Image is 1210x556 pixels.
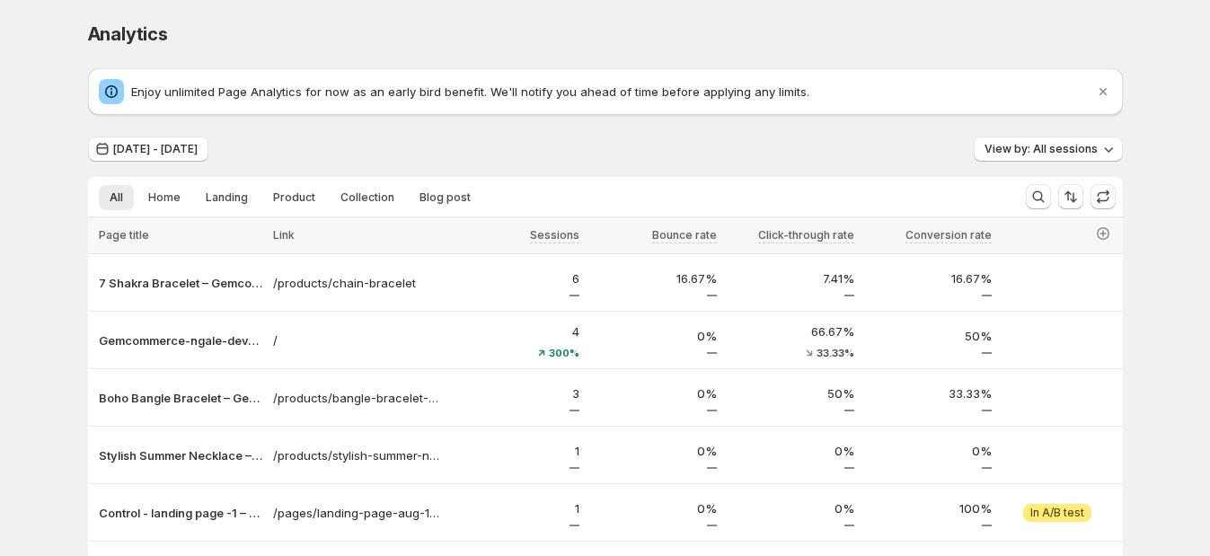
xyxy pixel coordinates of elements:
p: 33.33% [865,384,992,402]
span: Conversion rate [905,228,992,243]
button: 7 Shakra Bracelet – Gemcommerce-ngale-dev-gemx [99,274,262,292]
span: Product [273,190,315,205]
p: 50% [865,327,992,345]
p: 0% [728,499,854,517]
span: Click-through rate [758,228,854,243]
p: 66.67% [728,322,854,340]
span: In A/B test [1030,506,1084,520]
button: Control - landing page -1 – Gemcommerce-ngale-dev-gemx [99,504,262,522]
button: Stylish Summer Necklace – Gemcommerce-ngale-dev-gemx [99,446,262,464]
p: 1 [453,442,579,460]
p: 0% [590,384,717,402]
span: 33.33% [817,348,854,358]
span: Page title [99,228,149,242]
p: 1 [453,499,579,517]
span: Blog post [420,190,471,205]
p: 50% [728,384,854,402]
p: 4 [453,322,579,340]
p: 0% [865,442,992,460]
span: 300% [549,348,579,358]
p: 0% [590,499,717,517]
button: Sort the results [1058,184,1083,209]
span: Analytics [88,23,168,45]
button: Boho Bangle Bracelet – Gemcommerce-ngale-dev-gemx [99,389,262,407]
a: /pages/landing-page-aug-15-15-20-30 [273,504,442,522]
span: Bounce rate [652,228,717,243]
p: 0% [728,442,854,460]
p: 3 [453,384,579,402]
span: All [110,190,123,205]
button: View by: All sessions [974,137,1123,162]
button: Search and filter results [1026,184,1051,209]
p: Enjoy unlimited Page Analytics for now as an early bird benefit. We'll notify you ahead of time b... [131,83,1094,101]
span: Landing [206,190,248,205]
p: 100% [865,499,992,517]
p: 0% [590,442,717,460]
button: [DATE] - [DATE] [88,137,208,162]
span: Collection [340,190,394,205]
p: 16.67% [865,269,992,287]
span: View by: All sessions [985,142,1098,156]
span: Sessions [530,228,579,243]
p: 0% [590,327,717,345]
span: [DATE] - [DATE] [113,142,198,156]
p: 7.41% [728,269,854,287]
button: Gemcommerce-ngale-dev-gemx [99,331,262,349]
p: 6 [453,269,579,287]
a: /products/stylish-summer-neclace [273,446,442,464]
a: / [273,331,442,349]
span: Home [148,190,181,205]
a: /products/bangle-bracelet-with-feathers [273,389,442,407]
a: /products/chain-bracelet [273,274,442,292]
button: Dismiss notification [1091,79,1116,104]
span: Link [273,228,295,242]
p: 16.67% [590,269,717,287]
